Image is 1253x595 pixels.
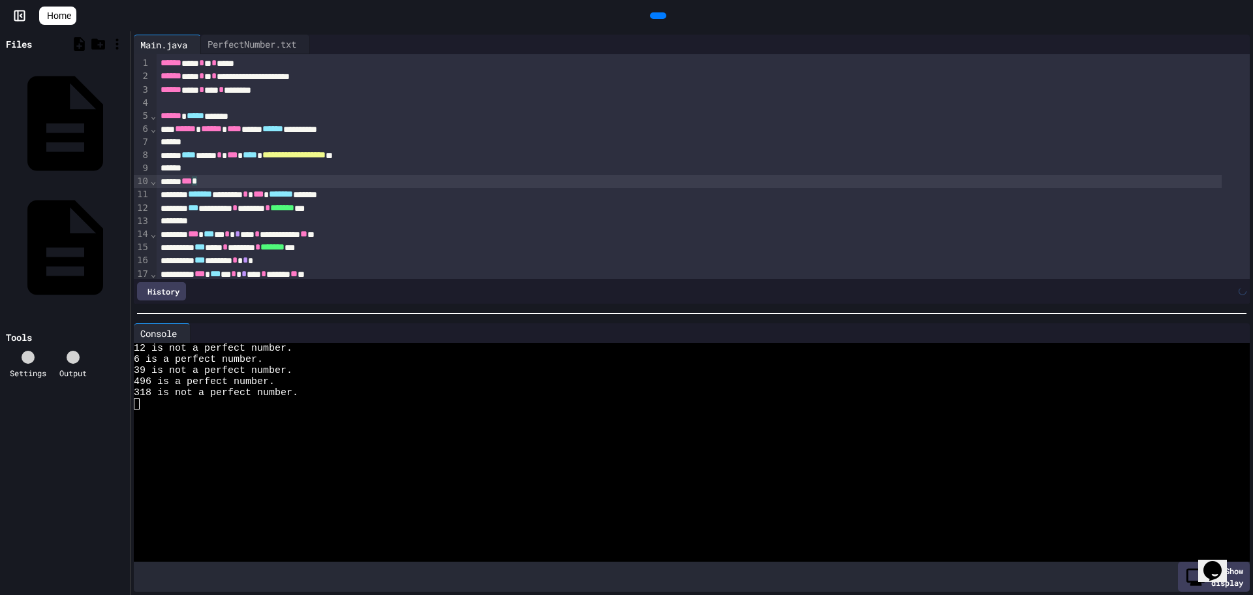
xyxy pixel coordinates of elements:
span: 6 is a perfect number. [134,354,263,365]
a: Home [39,7,76,25]
div: 13 [134,215,150,228]
div: 9 [134,162,150,175]
span: Fold line [150,268,157,279]
div: History [137,282,186,300]
div: PerfectNumber.txt [201,35,310,54]
div: Console [134,327,183,340]
div: Main.java [134,38,194,52]
span: 39 is not a perfect number. [134,365,292,376]
div: 3 [134,84,150,97]
span: Fold line [150,110,157,121]
div: 7 [134,136,150,149]
div: 8 [134,149,150,162]
div: 17 [134,268,150,281]
div: Files [6,37,32,51]
span: 12 is not a perfect number. [134,343,292,354]
div: 10 [134,175,150,188]
span: 496 is a perfect number. [134,376,275,387]
div: 12 [134,202,150,215]
div: 2 [134,70,150,83]
div: Console [134,323,191,343]
div: 4 [134,97,150,110]
div: Main.java [134,35,201,54]
div: 6 [134,123,150,136]
iframe: chat widget [1198,543,1240,582]
div: 1 [134,57,150,70]
div: Show display [1178,562,1250,592]
div: 5 [134,110,150,123]
span: 318 is not a perfect number. [134,387,298,398]
span: Fold line [150,229,157,239]
div: 11 [134,188,150,201]
div: 14 [134,228,150,241]
div: 15 [134,241,150,254]
span: Fold line [150,176,157,186]
div: Settings [10,367,46,379]
div: 16 [134,254,150,267]
span: Home [47,9,71,22]
div: PerfectNumber.txt [201,37,303,51]
div: Output [59,367,87,379]
div: Tools [6,330,32,344]
span: Fold line [150,123,157,134]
